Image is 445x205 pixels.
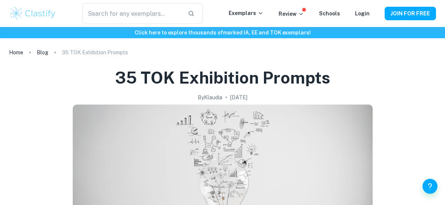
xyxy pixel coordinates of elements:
h1: 35 TOK Exhibition Prompts [115,67,330,89]
p: 35 TOK Exhibition Prompts [62,48,128,57]
input: Search for any exemplars... [82,3,182,24]
img: Clastify logo [9,6,57,21]
a: Blog [37,47,48,58]
button: Help and Feedback [423,179,438,194]
a: Login [355,10,370,16]
a: Schools [319,10,340,16]
p: • [225,93,227,102]
h6: Click here to explore thousands of marked IA, EE and TOK exemplars ! [1,28,444,37]
p: Exemplars [229,9,264,17]
p: Review [279,10,304,18]
button: JOIN FOR FREE [385,7,436,20]
h2: By Klaudia [198,93,222,102]
a: Home [9,47,23,58]
h2: [DATE] [230,93,247,102]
